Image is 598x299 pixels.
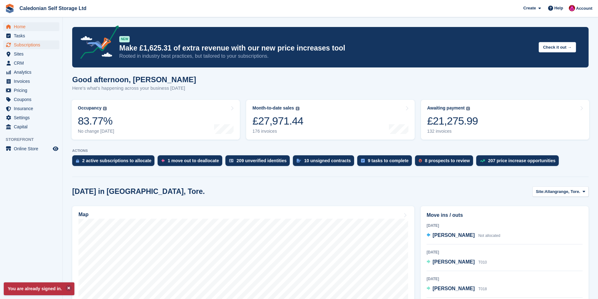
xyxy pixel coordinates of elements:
[427,285,487,293] a: [PERSON_NAME] T018
[361,159,365,163] img: task-75834270c22a3079a89374b754ae025e5fb1db73e45f91037f5363f120a921f8.svg
[14,122,51,131] span: Capital
[78,105,101,111] div: Occupancy
[425,158,470,163] div: 8 prospects to review
[72,155,158,169] a: 2 active subscriptions to allocate
[357,155,415,169] a: 9 tasks to complete
[14,113,51,122] span: Settings
[3,104,59,113] a: menu
[3,113,59,122] a: menu
[433,259,475,264] span: [PERSON_NAME]
[119,53,534,60] p: Rooted in industry best practices, but tailored to your subscriptions.
[82,158,151,163] div: 2 active subscriptions to allocate
[3,86,59,95] a: menu
[296,107,299,110] img: icon-info-grey-7440780725fd019a000dd9b08b2336e03edf1995a4989e88bcd33f0948082b44.svg
[78,212,89,217] h2: Map
[168,158,219,163] div: 1 move out to deallocate
[72,100,240,140] a: Occupancy 83.77% No change [DATE]
[3,68,59,77] a: menu
[72,85,196,92] p: Here's what's happening across your business [DATE]
[14,68,51,77] span: Analytics
[72,187,205,196] h2: [DATE] in [GEOGRAPHIC_DATA], Tore.
[427,223,583,228] div: [DATE]
[554,5,563,11] span: Help
[3,95,59,104] a: menu
[523,5,536,11] span: Create
[3,50,59,58] a: menu
[17,3,89,13] a: Caledonian Self Storage Ltd
[478,233,500,238] span: Not allocated
[427,211,583,219] h2: Move ins / outs
[478,260,487,264] span: T010
[225,155,293,169] a: 209 unverified identities
[3,40,59,49] a: menu
[237,158,287,163] div: 209 unverified identities
[52,145,59,152] a: Preview store
[433,232,475,238] span: [PERSON_NAME]
[14,104,51,113] span: Insurance
[569,5,575,11] img: Donald Mathieson
[252,115,303,127] div: £27,971.44
[427,115,478,127] div: £21,275.99
[576,5,592,12] span: Account
[427,129,478,134] div: 132 invoices
[536,189,545,195] span: Site:
[14,144,51,153] span: Online Store
[252,129,303,134] div: 176 invoices
[293,155,357,169] a: 10 unsigned contracts
[14,59,51,67] span: CRM
[427,249,583,255] div: [DATE]
[539,42,576,52] button: Check it out →
[252,105,294,111] div: Month-to-date sales
[304,158,351,163] div: 10 unsigned contracts
[545,189,580,195] span: Allangrange, Tore.
[427,258,487,266] a: [PERSON_NAME] T010
[297,159,301,163] img: contract_signature_icon-13c848040528278c33f63329250d36e43548de30e8caae1d1a13099fd9432cc5.svg
[421,100,589,140] a: Awaiting payment £21,275.99 132 invoices
[158,155,225,169] a: 1 move out to deallocate
[3,77,59,86] a: menu
[72,149,589,153] p: ACTIONS
[72,75,196,84] h1: Good afternoon, [PERSON_NAME]
[14,95,51,104] span: Coupons
[14,31,51,40] span: Tasks
[3,122,59,131] a: menu
[6,136,62,143] span: Storefront
[14,86,51,95] span: Pricing
[14,77,51,86] span: Invoices
[76,159,79,163] img: active_subscription_to_allocate_icon-d502201f5373d7db506a760aba3b589e785aa758c864c3986d89f69b8ff3...
[14,22,51,31] span: Home
[161,159,164,163] img: move_outs_to_deallocate_icon-f764333ba52eb49d3ac5e1228854f67142a1ed5810a6f6cc68b1a99e826820c5.svg
[427,105,465,111] div: Awaiting payment
[427,232,500,240] a: [PERSON_NAME] Not allocated
[119,44,534,53] p: Make £1,625.31 of extra revenue with our new price increases tool
[4,282,74,295] p: You are already signed in.
[119,36,130,42] div: NEW
[488,158,556,163] div: 207 price increase opportunities
[532,186,589,197] button: Site: Allangrange, Tore.
[246,100,414,140] a: Month-to-date sales £27,971.44 176 invoices
[480,159,485,162] img: price_increase_opportunities-93ffe204e8149a01c8c9dc8f82e8f89637d9d84a8eef4429ea346261dce0b2c0.svg
[103,107,107,110] img: icon-info-grey-7440780725fd019a000dd9b08b2336e03edf1995a4989e88bcd33f0948082b44.svg
[78,115,114,127] div: 83.77%
[14,50,51,58] span: Sites
[75,25,119,61] img: price-adjustments-announcement-icon-8257ccfd72463d97f412b2fc003d46551f7dbcb40ab6d574587a9cd5c0d94...
[466,107,470,110] img: icon-info-grey-7440780725fd019a000dd9b08b2336e03edf1995a4989e88bcd33f0948082b44.svg
[3,144,59,153] a: menu
[3,31,59,40] a: menu
[419,159,422,163] img: prospect-51fa495bee0391a8d652442698ab0144808aea92771e9ea1ae160a38d050c398.svg
[476,155,562,169] a: 207 price increase opportunities
[14,40,51,49] span: Subscriptions
[78,129,114,134] div: No change [DATE]
[229,159,234,163] img: verify_identity-adf6edd0f0f0b5bbfe63781bf79b02c33cf7c696d77639b501bdc392416b5a36.svg
[427,276,583,282] div: [DATE]
[5,4,14,13] img: stora-icon-8386f47178a22dfd0bd8f6a31ec36ba5ce8667c1dd55bd0f319d3a0aa187defe.svg
[368,158,409,163] div: 9 tasks to complete
[415,155,476,169] a: 8 prospects to review
[3,59,59,67] a: menu
[478,287,487,291] span: T018
[3,22,59,31] a: menu
[433,286,475,291] span: [PERSON_NAME]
